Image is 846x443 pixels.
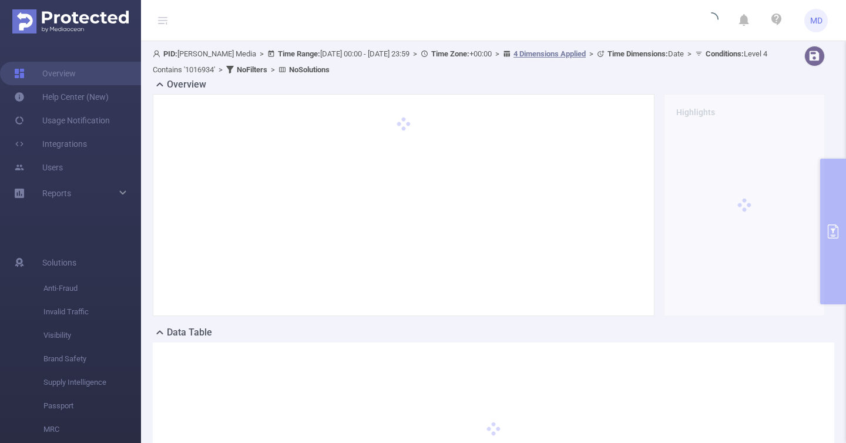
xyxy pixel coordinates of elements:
b: Time Zone: [431,49,469,58]
b: Time Range: [278,49,320,58]
span: Visibility [43,324,141,347]
span: > [215,65,226,74]
span: Passport [43,394,141,418]
span: > [256,49,267,58]
b: Conditions : [706,49,744,58]
i: icon: user [153,50,163,58]
span: MD [810,9,822,32]
span: [PERSON_NAME] Media [DATE] 00:00 - [DATE] 23:59 +00:00 [153,49,767,74]
h2: Overview [167,78,206,92]
i: icon: loading [704,12,719,29]
h2: Data Table [167,325,212,340]
b: PID: [163,49,177,58]
span: > [267,65,278,74]
span: Reports [42,189,71,198]
a: Usage Notification [14,109,110,132]
b: No Filters [237,65,267,74]
u: 4 Dimensions Applied [513,49,586,58]
a: Users [14,156,63,179]
img: Protected Media [12,9,129,33]
b: Time Dimensions : [607,49,668,58]
a: Help Center (New) [14,85,109,109]
span: Date [607,49,684,58]
a: Integrations [14,132,87,156]
span: Invalid Traffic [43,300,141,324]
span: > [684,49,695,58]
span: MRC [43,418,141,441]
b: No Solutions [289,65,330,74]
a: Reports [42,182,71,205]
span: > [586,49,597,58]
span: > [492,49,503,58]
span: Supply Intelligence [43,371,141,394]
span: Anti-Fraud [43,277,141,300]
a: Overview [14,62,76,85]
span: Solutions [42,251,76,274]
span: Brand Safety [43,347,141,371]
span: > [409,49,421,58]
